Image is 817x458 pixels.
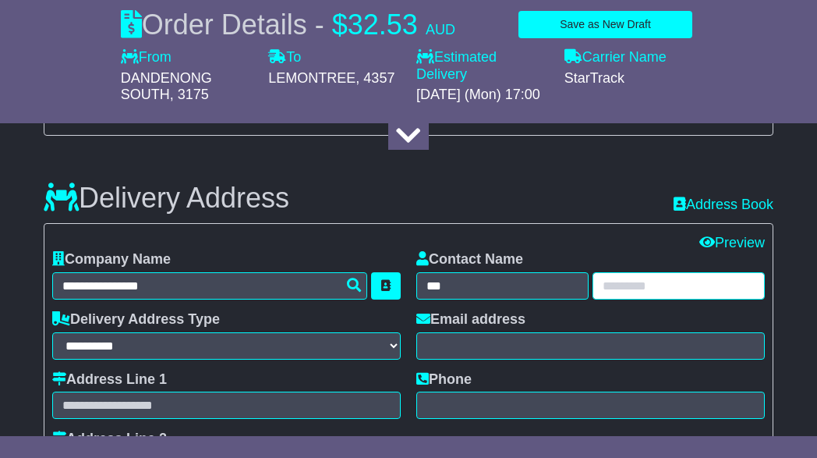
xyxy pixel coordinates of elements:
[355,70,394,86] span: , 4357
[268,70,355,86] span: LEMONTREE
[674,197,773,212] a: Address Book
[121,49,172,66] label: From
[416,371,472,389] label: Phone
[416,87,549,104] div: [DATE] (Mon) 17:00
[426,22,455,37] span: AUD
[564,49,667,66] label: Carrier Name
[416,311,525,328] label: Email address
[348,9,418,41] span: 32.53
[52,311,220,328] label: Delivery Address Type
[52,371,167,389] label: Address Line 1
[121,8,455,41] div: Order Details -
[564,70,697,87] div: StarTrack
[268,49,301,66] label: To
[170,87,209,102] span: , 3175
[416,251,523,268] label: Contact Name
[52,251,171,268] label: Company Name
[121,70,212,103] span: DANDENONG SOUTH
[52,431,167,448] label: Address Line 2
[518,11,693,38] button: Save as New Draft
[699,235,765,250] a: Preview
[332,9,348,41] span: $
[416,49,549,83] label: Estimated Delivery
[44,183,289,214] h3: Delivery Address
